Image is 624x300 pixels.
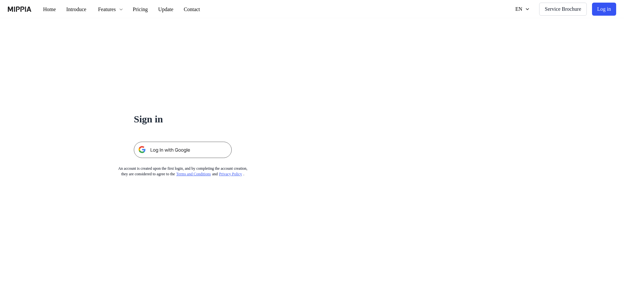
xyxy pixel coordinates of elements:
[534,3,586,16] button: Service Brochure
[227,172,252,176] a: Privacy Policy
[134,142,232,158] img: 구글 로그인 버튼
[8,7,31,12] img: logo
[101,6,125,13] div: Features
[591,3,616,16] button: Log in
[134,112,232,126] h1: Sign in
[504,3,528,16] button: EN
[135,3,162,16] button: Pricing
[190,3,220,16] button: Contact
[62,3,96,16] button: Introduce
[177,172,217,176] a: Terms and Conditions
[107,166,258,177] div: An account is created upon the first login, and by completing the account creation, they are cons...
[38,3,62,16] button: Home
[162,0,190,18] a: Update
[509,5,518,13] div: EN
[162,3,190,16] button: Update
[96,3,135,16] button: Features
